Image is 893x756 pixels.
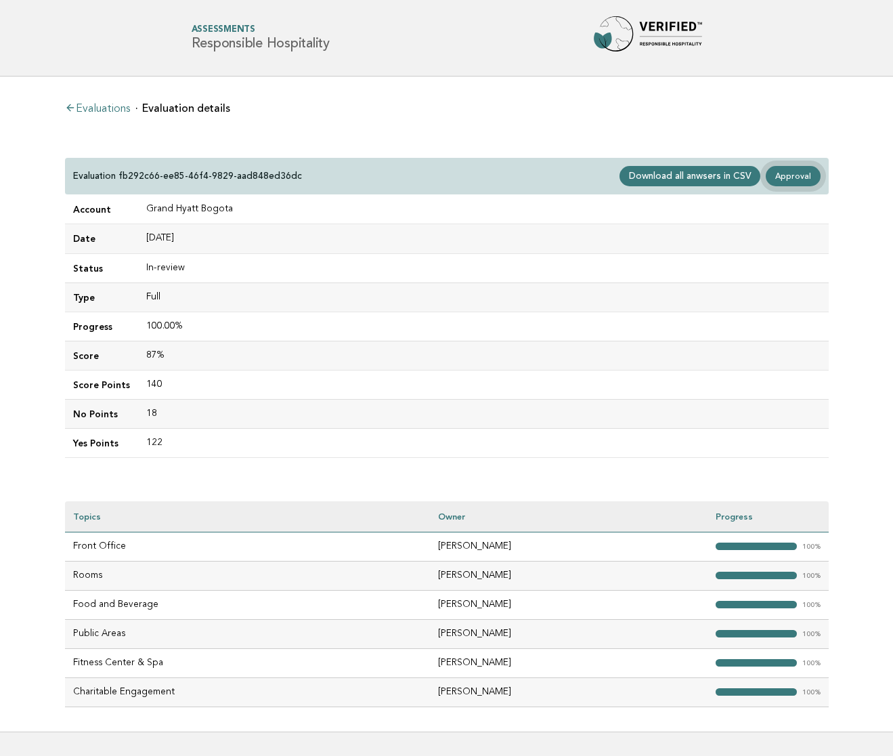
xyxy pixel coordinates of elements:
[65,253,138,282] td: Status
[138,253,829,282] td: In-review
[65,224,138,253] td: Date
[65,104,130,114] a: Evaluations
[138,399,829,428] td: 18
[802,572,821,580] em: 100%
[65,195,138,224] td: Account
[802,660,821,667] em: 100%
[65,399,138,428] td: No Points
[430,677,707,707] td: [PERSON_NAME]
[430,501,707,532] th: Owner
[802,689,821,696] em: 100%
[135,103,230,114] li: Evaluation details
[430,561,707,590] td: [PERSON_NAME]
[594,16,702,60] img: Forbes Travel Guide
[65,370,138,399] td: Score Points
[65,341,138,370] td: Score
[65,429,138,458] td: Yes Points
[716,601,797,608] strong: ">
[716,659,797,667] strong: ">
[430,590,707,619] td: [PERSON_NAME]
[65,590,431,619] td: Food and Beverage
[619,166,760,186] a: Download all anwsers in CSV
[716,543,797,550] strong: ">
[65,619,431,648] td: Public Areas
[766,166,820,186] a: Approval
[73,170,302,182] p: Evaluation fb292c66-ee85-46f4-9829-aad848ed36dc
[802,631,821,638] em: 100%
[65,282,138,312] td: Type
[716,572,797,579] strong: ">
[802,543,821,551] em: 100%
[138,312,829,341] td: 100.00%
[65,501,431,532] th: Topics
[192,26,330,51] h1: Responsible Hospitality
[138,370,829,399] td: 140
[138,282,829,312] td: Full
[192,26,330,35] span: Assessments
[716,630,797,637] strong: ">
[802,602,821,609] em: 100%
[430,619,707,648] td: [PERSON_NAME]
[430,648,707,677] td: [PERSON_NAME]
[138,429,829,458] td: 122
[138,224,829,253] td: [DATE]
[65,312,138,341] td: Progress
[707,501,829,532] th: Progress
[138,195,829,224] td: Grand Hyatt Bogota
[65,561,431,590] td: Rooms
[138,341,829,370] td: 87%
[65,532,431,561] td: Front Office
[65,677,431,707] td: Charitable Engagement
[716,688,797,696] strong: ">
[65,648,431,677] td: Fitness Center & Spa
[430,532,707,561] td: [PERSON_NAME]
